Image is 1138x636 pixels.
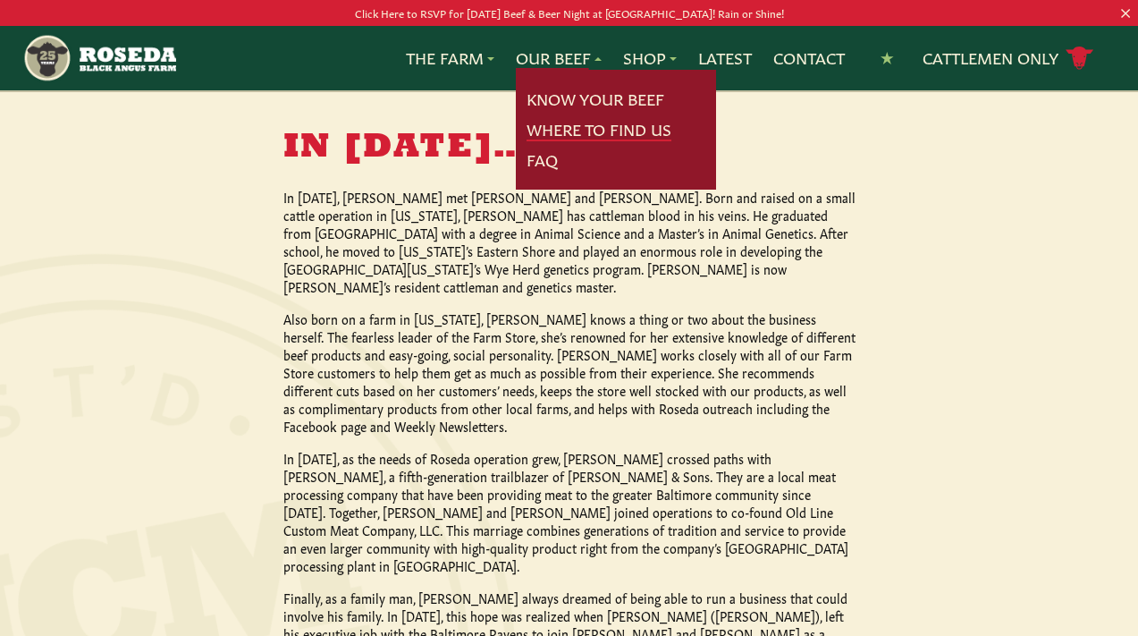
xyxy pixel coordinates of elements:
p: In [DATE], as the needs of Roseda operation grew, [PERSON_NAME] crossed paths with [PERSON_NAME],... [283,449,856,574]
a: Our Beef [516,47,602,70]
p: Also born on a farm in [US_STATE], [PERSON_NAME] knows a thing or two about the business herself.... [283,310,856,435]
a: FAQ [527,148,558,172]
a: Contact [773,47,845,70]
a: Cattlemen Only [923,43,1094,74]
p: In [DATE], [PERSON_NAME] met [PERSON_NAME] and [PERSON_NAME]. Born and raised on a small cattle o... [283,188,856,295]
nav: Main Navigation [22,26,1115,90]
a: Shop [623,47,677,70]
a: Where To Find Us [527,118,671,141]
a: Latest [698,47,752,70]
p: Click Here to RSVP for [DATE] Beef & Beer Night at [GEOGRAPHIC_DATA]! Rain or Shine! [57,4,1082,22]
a: Know Your Beef [527,88,664,111]
img: https://roseda.com/wp-content/uploads/2021/05/roseda-25-header.png [22,33,175,83]
a: The Farm [406,47,494,70]
h2: In [DATE]… [283,131,856,166]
